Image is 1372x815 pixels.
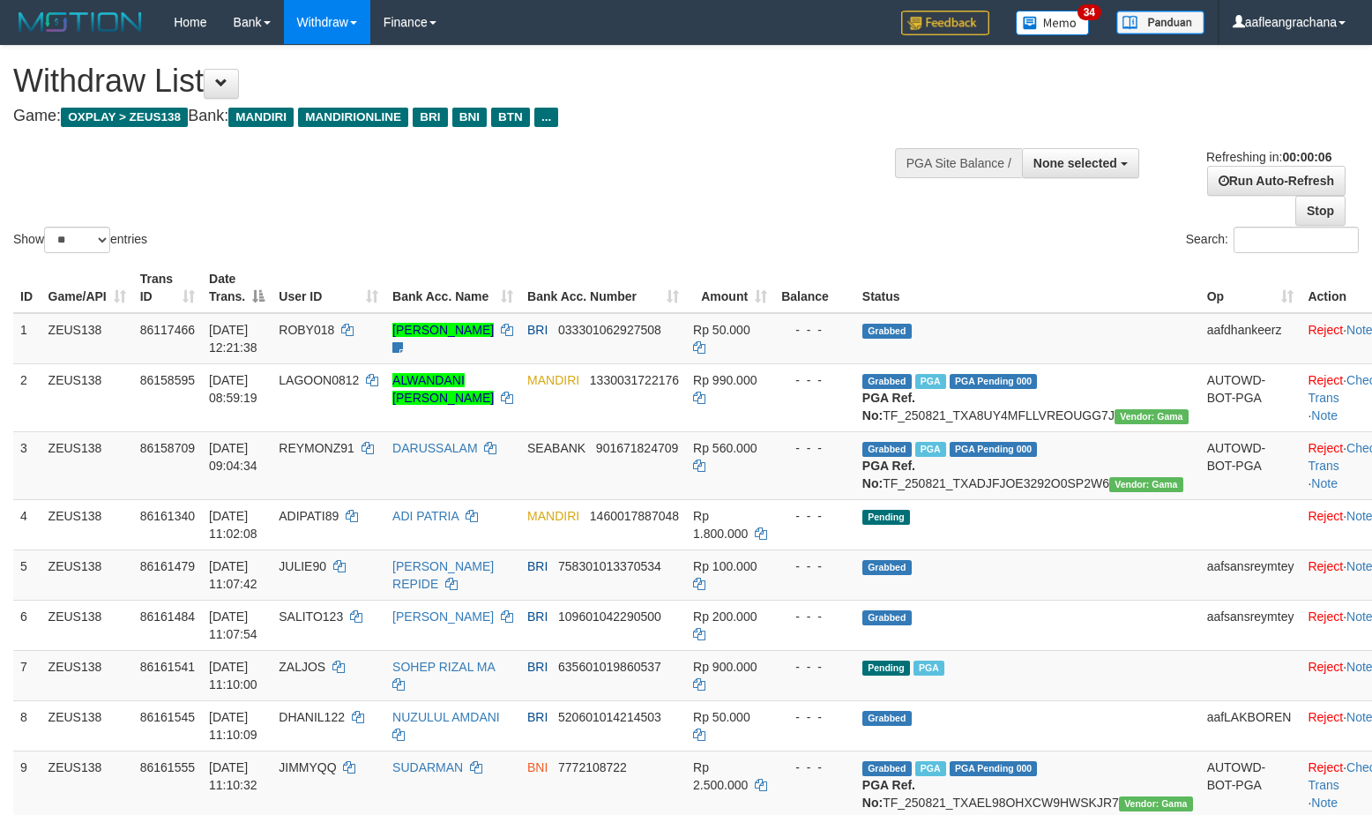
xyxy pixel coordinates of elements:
[13,9,147,35] img: MOTION_logo.png
[1200,313,1301,364] td: aafdhankeerz
[1206,150,1331,164] span: Refreshing in:
[862,711,912,726] span: Grabbed
[693,373,757,387] span: Rp 990.000
[558,660,661,674] span: Copy 635601019860537 to clipboard
[272,263,385,313] th: User ID: activate to sort column ascending
[1311,408,1338,422] a: Note
[520,263,686,313] th: Bank Acc. Number: activate to sort column ascending
[590,509,679,523] span: Copy 1460017887048 to clipboard
[855,263,1200,313] th: Status
[596,441,678,455] span: Copy 901671824709 to clipboard
[862,661,910,676] span: Pending
[140,660,195,674] span: 86161541
[228,108,294,127] span: MANDIRI
[392,760,463,774] a: SUDARMAN
[209,509,257,541] span: [DATE] 11:02:08
[693,323,750,337] span: Rp 50.000
[13,263,41,313] th: ID
[558,559,661,573] span: Copy 758301013370534 to clipboard
[1311,476,1338,490] a: Note
[781,759,848,776] div: - - -
[693,441,757,455] span: Rp 560.000
[1207,166,1346,196] a: Run Auto-Refresh
[491,108,530,127] span: BTN
[140,323,195,337] span: 86117466
[41,499,133,550] td: ZEUS138
[13,363,41,431] td: 2
[1116,11,1204,34] img: panduan.png
[13,431,41,499] td: 3
[279,559,326,573] span: JULIE90
[915,761,946,776] span: Marked by aafkaynarin
[781,708,848,726] div: - - -
[527,441,585,455] span: SEABANK
[686,263,774,313] th: Amount: activate to sort column ascending
[558,323,661,337] span: Copy 033301062927508 to clipboard
[392,559,494,591] a: [PERSON_NAME] REPIDE
[1200,700,1301,751] td: aafLAKBOREN
[862,761,912,776] span: Grabbed
[41,700,133,751] td: ZEUS138
[1308,441,1343,455] a: Reject
[1295,196,1346,226] a: Stop
[140,441,195,455] span: 86158709
[279,609,343,624] span: SALITO123
[279,760,336,774] span: JIMMYQQ
[133,263,202,313] th: Trans ID: activate to sort column ascending
[862,324,912,339] span: Grabbed
[527,559,548,573] span: BRI
[13,227,147,253] label: Show entries
[41,650,133,700] td: ZEUS138
[1308,760,1343,774] a: Reject
[13,650,41,700] td: 7
[41,363,133,431] td: ZEUS138
[209,710,257,742] span: [DATE] 11:10:09
[41,431,133,499] td: ZEUS138
[1033,156,1117,170] span: None selected
[279,509,339,523] span: ADIPATI89
[862,442,912,457] span: Grabbed
[527,609,548,624] span: BRI
[781,439,848,457] div: - - -
[774,263,855,313] th: Balance
[527,760,548,774] span: BNI
[1119,796,1193,811] span: Vendor URL: https://trx31.1velocity.biz
[392,710,500,724] a: NUZULUL AMDANI
[140,373,195,387] span: 86158595
[298,108,408,127] span: MANDIRIONLINE
[279,373,359,387] span: LAGOON0812
[895,148,1022,178] div: PGA Site Balance /
[781,557,848,575] div: - - -
[558,710,661,724] span: Copy 520601014214503 to clipboard
[913,661,944,676] span: Marked by aafpengsreynich
[385,263,520,313] th: Bank Acc. Name: activate to sort column ascending
[44,227,110,253] select: Showentries
[209,373,257,405] span: [DATE] 08:59:19
[209,660,257,692] span: [DATE] 11:10:00
[1022,148,1139,178] button: None selected
[527,323,548,337] span: BRI
[13,64,897,99] h1: Withdraw List
[1308,609,1343,624] a: Reject
[1200,550,1301,600] td: aafsansreymtey
[140,609,195,624] span: 86161484
[1282,150,1331,164] strong: 00:00:06
[279,710,345,724] span: DHANIL122
[209,609,257,641] span: [DATE] 11:07:54
[1308,660,1343,674] a: Reject
[1200,363,1301,431] td: AUTOWD-BOT-PGA
[1109,477,1183,492] span: Vendor URL: https://trx31.1velocity.biz
[392,441,477,455] a: DARUSSALAM
[693,559,757,573] span: Rp 100.000
[1308,373,1343,387] a: Reject
[1016,11,1090,35] img: Button%20Memo.svg
[41,550,133,600] td: ZEUS138
[1311,796,1338,810] a: Note
[13,550,41,600] td: 5
[693,509,748,541] span: Rp 1.800.000
[950,761,1038,776] span: PGA Pending
[862,374,912,389] span: Grabbed
[140,509,195,523] span: 86161340
[693,710,750,724] span: Rp 50.000
[392,373,494,405] a: ALWANDANI [PERSON_NAME]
